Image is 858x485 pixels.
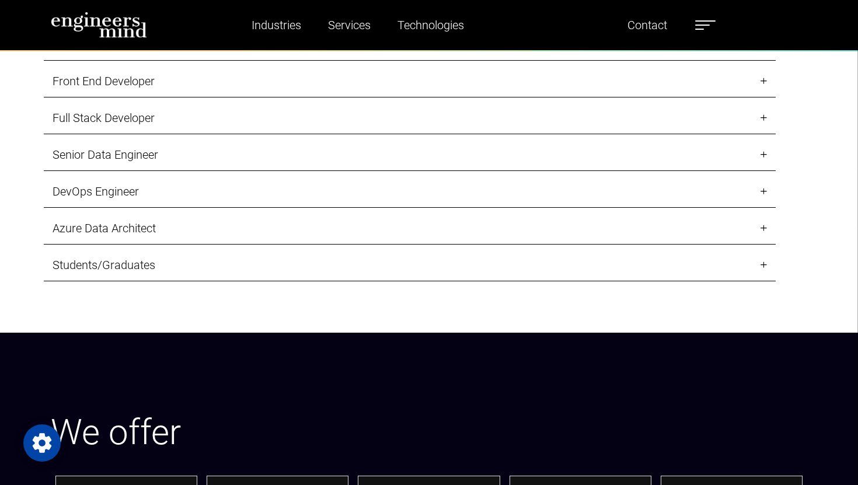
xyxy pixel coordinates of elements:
a: Industries [247,12,306,39]
a: Azure Data Architect [44,212,776,245]
a: Front End Developer [44,65,776,97]
a: Contact [623,12,672,39]
a: Senior Data Engineer [44,139,776,171]
a: Technologies [393,12,469,39]
a: Students/Graduates [44,249,776,281]
a: DevOps Engineer [44,176,776,208]
img: logo [51,12,147,38]
a: Full Stack Developer [44,102,776,134]
span: We offer [51,411,181,453]
a: Services [323,12,375,39]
